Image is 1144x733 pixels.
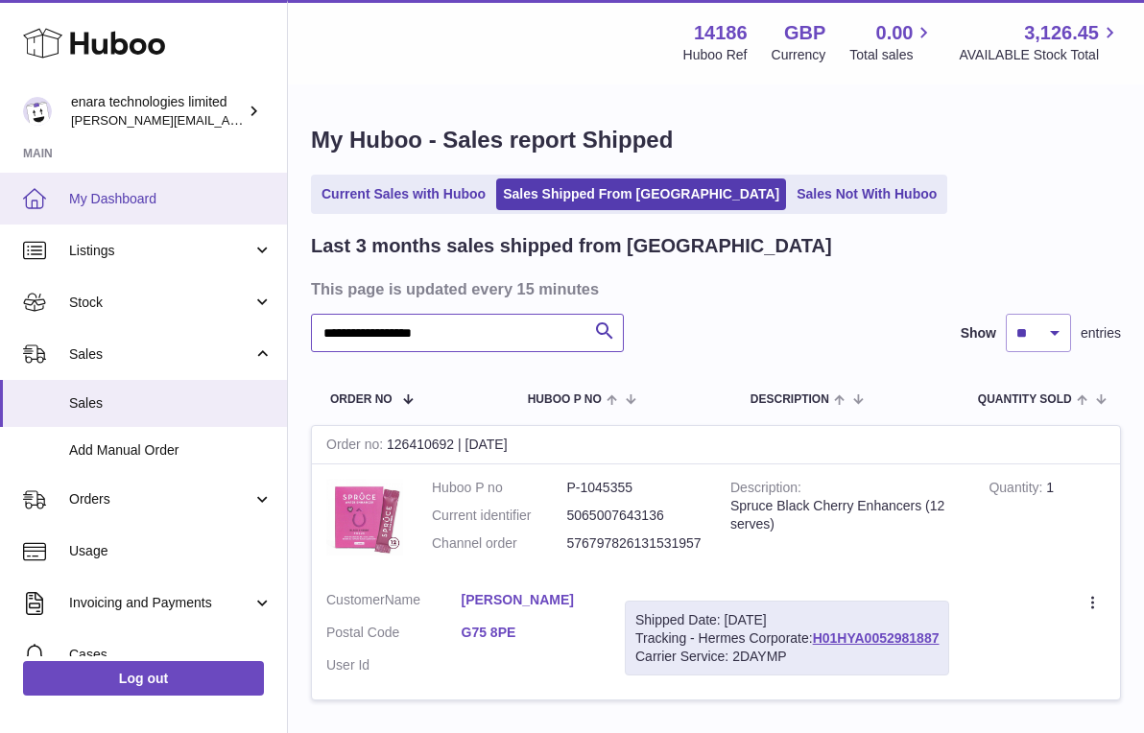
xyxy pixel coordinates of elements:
[1024,20,1099,46] span: 3,126.45
[312,426,1120,464] div: 126410692 | [DATE]
[326,624,462,647] dt: Postal Code
[876,20,914,46] span: 0.00
[496,178,786,210] a: Sales Shipped From [GEOGRAPHIC_DATA]
[790,178,943,210] a: Sales Not With Huboo
[635,611,939,629] div: Shipped Date: [DATE]
[694,20,748,46] strong: 14186
[730,497,960,533] div: Spruce Black Cherry Enhancers (12 serves)
[326,656,462,674] dt: User Id
[635,648,939,666] div: Carrier Service: 2DAYMP
[311,278,1116,299] h3: This page is updated every 15 minutes
[959,20,1121,64] a: 3,126.45 AVAILABLE Stock Total
[567,534,703,553] dd: 576797826131531957
[462,624,597,642] a: G75 8PE
[730,480,801,500] strong: Description
[311,233,832,259] h2: Last 3 months sales shipped from [GEOGRAPHIC_DATA]
[989,480,1046,500] strong: Quantity
[23,97,52,126] img: Dee@enara.co
[567,507,703,525] dd: 5065007643136
[69,242,252,260] span: Listings
[326,479,403,556] img: 1747668942.jpeg
[311,125,1121,155] h1: My Huboo - Sales report Shipped
[974,464,1120,577] td: 1
[71,112,385,128] span: [PERSON_NAME][EMAIL_ADDRESS][DOMAIN_NAME]
[23,661,264,696] a: Log out
[462,591,597,609] a: [PERSON_NAME]
[69,394,273,413] span: Sales
[69,490,252,508] span: Orders
[1081,324,1121,343] span: entries
[69,345,252,364] span: Sales
[978,393,1072,406] span: Quantity Sold
[959,46,1121,64] span: AVAILABLE Stock Total
[315,178,492,210] a: Current Sales with Huboo
[751,393,829,406] span: Description
[432,507,567,525] dt: Current identifier
[813,630,940,646] a: H01HYA0052981887
[69,542,273,560] span: Usage
[432,534,567,553] dt: Channel order
[71,93,244,130] div: enara technologies limited
[69,594,252,612] span: Invoicing and Payments
[326,591,462,614] dt: Name
[326,437,387,457] strong: Order no
[784,20,825,46] strong: GBP
[69,190,273,208] span: My Dashboard
[326,592,385,607] span: Customer
[330,393,393,406] span: Order No
[69,294,252,312] span: Stock
[772,46,826,64] div: Currency
[849,20,935,64] a: 0.00 Total sales
[567,479,703,497] dd: P-1045355
[625,601,949,676] div: Tracking - Hermes Corporate:
[849,46,935,64] span: Total sales
[528,393,602,406] span: Huboo P no
[683,46,748,64] div: Huboo Ref
[69,646,273,664] span: Cases
[432,479,567,497] dt: Huboo P no
[69,441,273,460] span: Add Manual Order
[961,324,996,343] label: Show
